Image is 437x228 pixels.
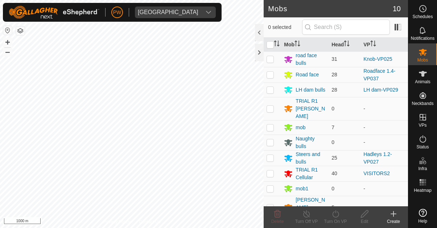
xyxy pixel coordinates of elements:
span: Infra [418,166,427,171]
span: Animals [415,80,430,84]
span: 25 [331,155,337,161]
span: 28 [331,72,337,77]
div: road face bulls [296,52,326,67]
div: mob [296,124,305,131]
p-sorticon: Activate to sort [370,42,376,47]
td: - [360,181,408,196]
span: Schedules [412,14,433,19]
button: Map Layers [16,26,25,35]
p-sorticon: Activate to sort [274,42,280,47]
span: Mobs [417,58,428,62]
td: - [360,97,408,120]
th: Mob [281,38,329,52]
td: - [360,135,408,150]
span: 0 [331,106,334,111]
td: - [360,120,408,135]
div: [GEOGRAPHIC_DATA] [138,9,198,15]
span: 10 [393,3,401,14]
a: Roadface 1.4-VP037 [363,68,395,81]
span: PW [113,9,121,16]
div: TRIAL R1 [PERSON_NAME] [296,97,326,120]
span: 5 [331,204,334,210]
div: TRIAL R1 Cellular [296,166,326,181]
span: 40 [331,170,337,176]
button: Reset Map [3,26,12,35]
div: Naughty bulls [296,135,326,150]
span: 28 [331,87,337,93]
div: Create [379,218,408,225]
span: Notifications [411,36,434,41]
a: Contact Us [139,219,160,225]
div: dropdown trigger [201,7,216,18]
img: Gallagher Logo [9,6,99,19]
th: VP [360,38,408,52]
th: Head [329,38,360,52]
span: 31 [331,56,337,62]
span: 0 selected [268,24,302,31]
div: LH dam bulls [296,86,325,94]
a: Hadleys 1.2-VP027 [363,151,392,165]
p-sorticon: Activate to sort [294,42,300,47]
span: 0 [331,186,334,191]
div: Turn On VP [321,218,350,225]
span: Status [416,145,429,149]
div: mob1 [296,185,308,193]
span: Kawhia Farm [135,7,201,18]
div: Edit [350,218,379,225]
span: Help [418,219,427,223]
h2: Mobs [268,4,392,13]
p-sorticon: Activate to sort [344,42,350,47]
a: Help [408,206,437,226]
span: VPs [419,123,426,127]
span: Neckbands [412,101,433,106]
a: Privacy Policy [103,219,131,225]
span: 7 [331,124,334,130]
div: [PERSON_NAME] stragglers [296,196,326,219]
span: Heatmap [414,188,432,193]
a: LH dam-VP029 [363,87,398,93]
a: VISITORS2 [363,170,390,176]
div: Turn Off VP [292,218,321,225]
div: Steers and bulls [296,151,326,166]
button: – [3,47,12,56]
span: Delete [271,219,284,224]
span: 0 [331,139,334,145]
input: Search (S) [302,20,390,35]
div: Road face [296,71,319,79]
button: + [3,38,12,47]
td: - [360,196,408,219]
a: Knob-VP025 [363,56,392,62]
